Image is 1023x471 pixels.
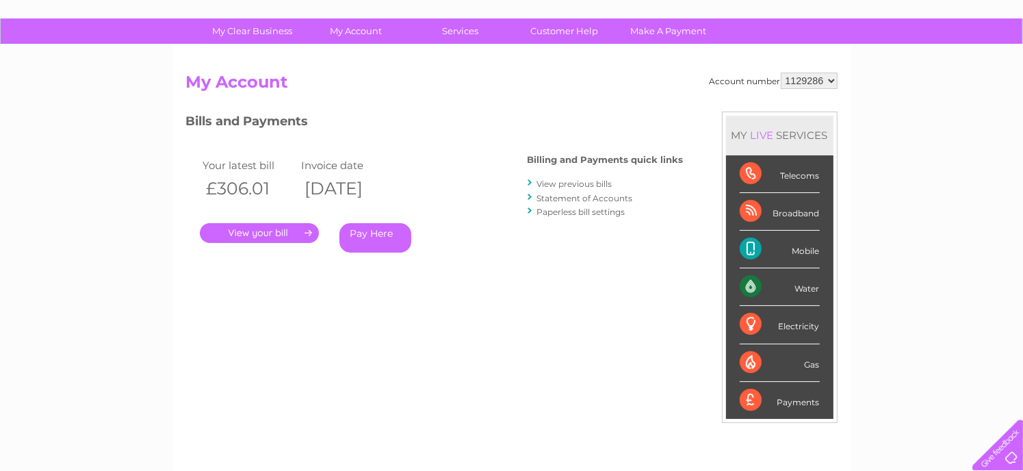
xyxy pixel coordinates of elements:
[528,155,684,165] h4: Billing and Payments quick links
[200,156,298,175] td: Your latest bill
[782,58,808,68] a: Water
[740,382,820,419] div: Payments
[855,58,896,68] a: Telecoms
[740,344,820,382] div: Gas
[196,18,309,44] a: My Clear Business
[740,193,820,231] div: Broadband
[200,223,319,243] a: .
[300,18,413,44] a: My Account
[740,231,820,268] div: Mobile
[740,268,820,306] div: Water
[298,156,396,175] td: Invoice date
[404,18,517,44] a: Services
[339,223,411,253] a: Pay Here
[740,306,820,344] div: Electricity
[740,155,820,193] div: Telecoms
[537,207,625,217] a: Paperless bill settings
[816,58,846,68] a: Energy
[200,175,298,203] th: £306.01
[726,116,833,155] div: MY SERVICES
[36,36,105,77] img: logo.png
[612,18,725,44] a: Make A Payment
[186,73,838,99] h2: My Account
[904,58,924,68] a: Blog
[189,8,836,66] div: Clear Business is a trading name of Verastar Limited (registered in [GEOGRAPHIC_DATA] No. 3667643...
[508,18,621,44] a: Customer Help
[537,179,612,189] a: View previous bills
[298,175,396,203] th: [DATE]
[932,58,966,68] a: Contact
[748,129,777,142] div: LIVE
[710,73,838,89] div: Account number
[765,7,859,24] a: 0333 014 3131
[537,193,633,203] a: Statement of Accounts
[186,112,684,136] h3: Bills and Payments
[978,58,1010,68] a: Log out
